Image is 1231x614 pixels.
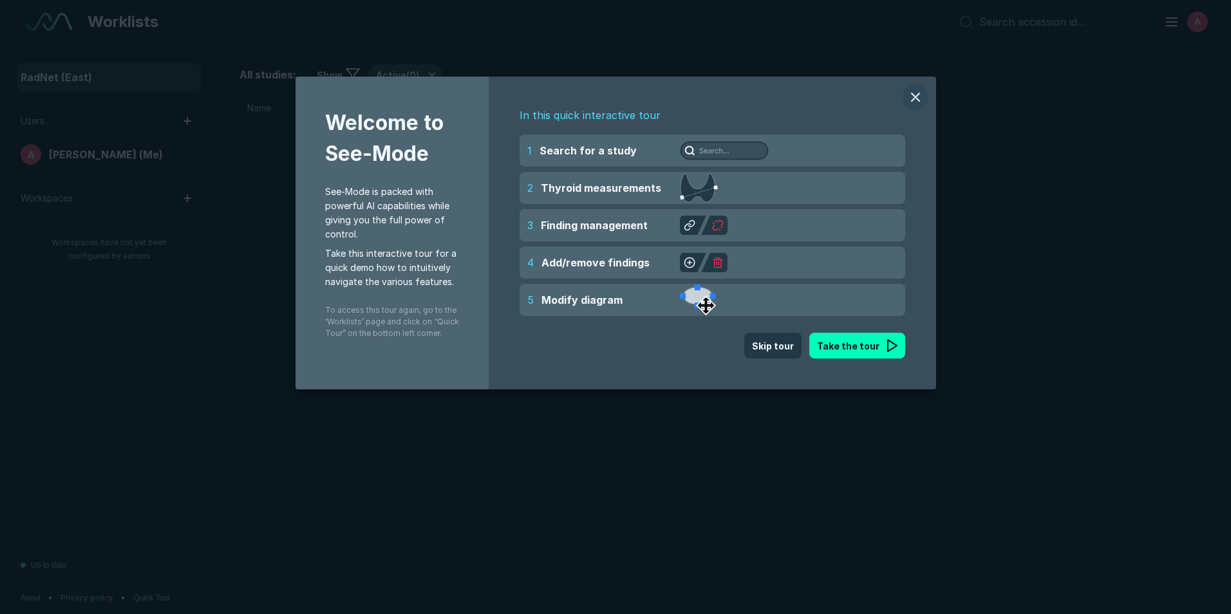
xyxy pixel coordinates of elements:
[527,143,532,158] span: 1
[680,253,728,272] img: Add/remove findings
[540,143,637,158] span: Search for a study
[680,141,769,160] img: Search for a study
[541,292,623,308] span: Modify diagram
[680,174,718,202] img: Thyroid measurements
[809,333,905,358] button: Take the tour
[680,216,728,235] img: Finding management
[527,218,533,233] span: 3
[325,247,459,289] span: Take this interactive tour for a quick demo how to intuitively navigate the various features.
[527,292,534,308] span: 5
[541,180,661,196] span: Thyroid measurements
[541,255,650,270] span: Add/remove findings
[520,107,905,127] span: In this quick interactive tour
[680,284,716,315] img: Modify diagram
[325,185,459,241] span: See-Mode is packed with powerful AI capabilities while giving you the full power of control.
[541,218,648,233] span: Finding management
[296,77,936,389] div: modal
[325,294,459,339] span: To access this tour again, go to the ‘Worklists’ page and click on “Quick Tour” on the bottom lef...
[325,107,459,185] span: Welcome to See-Mode
[527,180,533,196] span: 2
[527,255,534,270] span: 4
[744,333,802,358] button: Skip tour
